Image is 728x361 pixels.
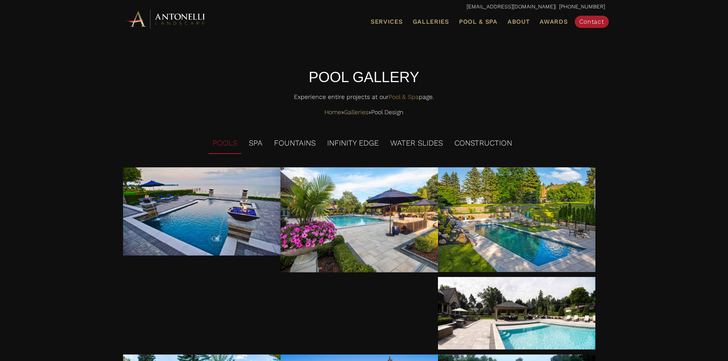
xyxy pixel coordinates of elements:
img: Antonelli Horizontal Logo [123,8,208,29]
a: Home [324,107,341,118]
a: Galleries [344,107,368,118]
a: Galleries [410,17,452,27]
li: POOLS [209,133,241,154]
li: FOUNTAINS [270,133,319,154]
a: Pool & Spa [389,93,419,100]
p: | [PHONE_NUMBER] [123,2,605,12]
a: Contact [575,16,609,28]
a: About [504,17,533,27]
li: INFINITY EDGE [323,133,383,154]
h5: POOL GALLERY [123,67,605,87]
span: Pool Design [371,107,404,118]
span: » » [324,107,404,118]
span: Pool & Spa [459,18,498,25]
a: [EMAIL_ADDRESS][DOMAIN_NAME] [467,3,555,10]
span: Contact [579,18,604,25]
a: Awards [537,17,571,27]
li: SPA [245,133,266,154]
span: Services [371,19,403,25]
span: About [507,19,530,25]
a: Services [368,17,406,27]
li: CONSTRUCTION [451,133,516,154]
span: Awards [540,18,567,25]
nav: Breadcrumbs [123,107,605,118]
p: Experience entire projects at our page. [123,91,605,107]
li: WATER SLIDES [386,133,447,154]
span: Galleries [413,18,449,25]
a: Pool & Spa [456,17,501,27]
